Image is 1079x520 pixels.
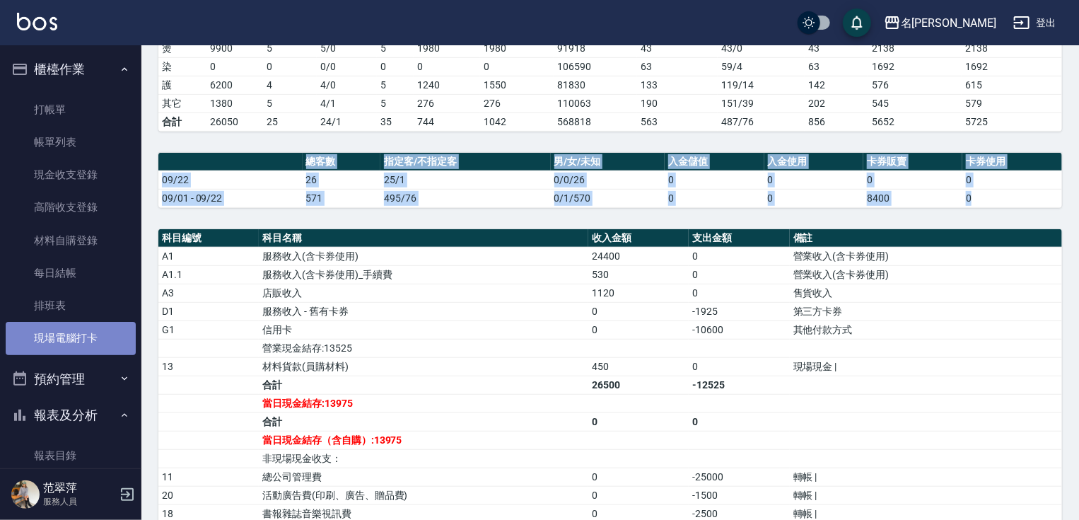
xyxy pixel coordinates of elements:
td: 5 / 0 [317,39,377,57]
button: 報表及分析 [6,397,136,434]
td: 0 [764,189,863,207]
td: 0 [689,247,789,265]
td: 0 [689,265,789,284]
td: 26050 [206,112,263,131]
td: 09/01 - 09/22 [158,189,303,207]
td: 0 [377,57,414,76]
th: 卡券使用 [962,153,1062,171]
td: 13 [158,357,259,376]
td: 276 [414,94,480,112]
td: A1 [158,247,259,265]
td: 744 [414,112,480,131]
td: 2138 [962,39,1062,57]
td: 其他付款方式 [790,320,1062,339]
td: 營業收入(含卡券使用) [790,247,1062,265]
td: 59 / 4 [718,57,805,76]
td: 1380 [206,94,263,112]
td: 店販收入 [259,284,588,302]
td: 81830 [554,76,637,94]
th: 總客數 [303,153,381,171]
td: 0 [480,57,554,76]
td: 563 [637,112,718,131]
td: 856 [805,112,868,131]
td: 24400 [588,247,689,265]
td: 1240 [414,76,480,94]
td: 0 [588,468,689,486]
td: 576 [868,76,962,94]
td: 服務收入 - 舊有卡券 [259,302,588,320]
td: 5 [263,94,317,112]
td: 5725 [962,112,1062,131]
td: 營業收入(含卡券使用) [790,265,1062,284]
td: 26 [303,171,381,189]
td: 25/1 [380,171,550,189]
th: 指定客/不指定客 [380,153,550,171]
td: 571 [303,189,381,207]
td: 0 [414,57,480,76]
td: -1500 [689,486,789,504]
td: 營業現金結存:13525 [259,339,588,357]
td: -1925 [689,302,789,320]
td: 合計 [259,376,588,394]
a: 報表目錄 [6,439,136,472]
table: a dense table [158,153,1062,208]
td: 5 [263,39,317,57]
td: 0 [962,171,1062,189]
h5: 范翠萍 [43,481,115,495]
td: 25 [263,112,317,131]
td: 568818 [554,112,637,131]
td: 4 / 1 [317,94,377,112]
p: 服務人員 [43,495,115,508]
td: 43 [805,39,868,57]
th: 支出金額 [689,229,789,248]
td: 2138 [868,39,962,57]
td: 110063 [554,94,637,112]
td: A1.1 [158,265,259,284]
td: 24/1 [317,112,377,131]
a: 帳單列表 [6,126,136,158]
td: A3 [158,284,259,302]
td: 0/0/26 [551,171,665,189]
td: 1042 [480,112,554,131]
td: 護 [158,76,206,94]
td: 5 [377,76,414,94]
td: 0 [588,302,689,320]
td: 142 [805,76,868,94]
a: 打帳單 [6,93,136,126]
td: 119 / 14 [718,76,805,94]
td: 202 [805,94,868,112]
td: 63 [637,57,718,76]
td: -10600 [689,320,789,339]
th: 科目名稱 [259,229,588,248]
a: 排班表 [6,289,136,322]
td: 1980 [480,39,554,57]
img: Logo [17,13,57,30]
td: 579 [962,94,1062,112]
td: 材料貨款(員購材料) [259,357,588,376]
td: 4 / 0 [317,76,377,94]
th: 卡券販賣 [863,153,962,171]
a: 高階收支登錄 [6,191,136,224]
td: -12525 [689,376,789,394]
td: 0 [588,486,689,504]
div: 名[PERSON_NAME] [901,14,996,32]
img: Person [11,480,40,509]
td: 09/22 [158,171,303,189]
td: 0 [263,57,317,76]
td: 530 [588,265,689,284]
th: 入金儲值 [665,153,764,171]
td: 545 [868,94,962,112]
td: 服務收入(含卡券使用) [259,247,588,265]
td: 190 [637,94,718,112]
td: -25000 [689,468,789,486]
button: 預約管理 [6,361,136,398]
td: 0 [764,171,863,189]
td: 1550 [480,76,554,94]
th: 入金使用 [764,153,863,171]
button: save [843,8,871,37]
td: 8400 [863,189,962,207]
td: 11 [158,468,259,486]
td: 第三方卡券 [790,302,1062,320]
td: 0 [665,171,764,189]
button: 登出 [1008,10,1062,36]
